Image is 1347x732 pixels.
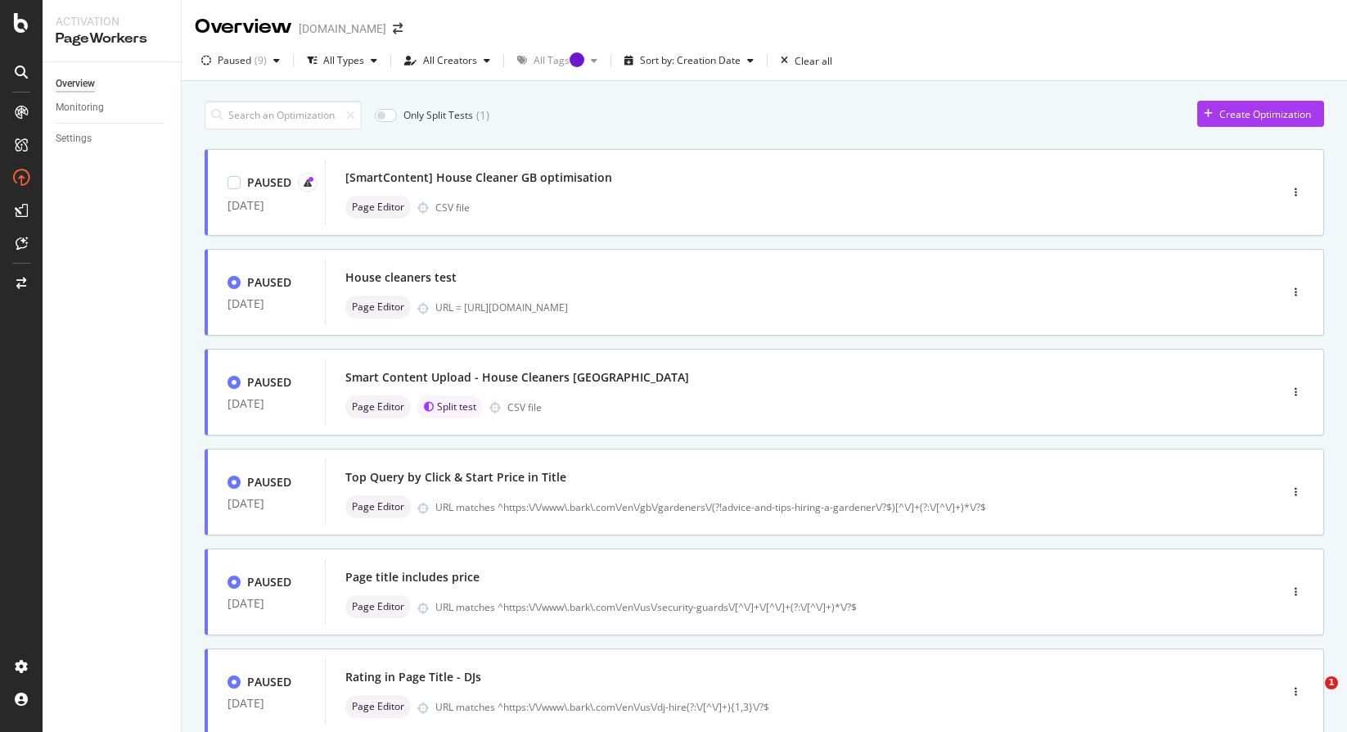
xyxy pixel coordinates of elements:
div: Activation [56,13,168,29]
a: Overview [56,75,169,93]
input: Search an Optimization [205,101,362,129]
div: [DOMAIN_NAME] [299,20,386,37]
div: PAUSED [247,174,291,191]
div: URL matches ^https:\/\/www\.bark\.com\/en\/us\/security-guards\/[^\/]+\/[^\/]+(?:\/[^\/]+)*\/?$ [435,600,1210,614]
div: Smart Content Upload - House Cleaners [GEOGRAPHIC_DATA] [345,369,689,386]
span: Page Editor [352,602,404,612]
div: Rating in Page Title - DJs [345,669,481,685]
div: [DATE] [228,297,305,310]
div: neutral label [345,196,411,219]
iframe: Intercom live chat [1291,676,1331,716]
div: Top Query by Click & Start Price in Title [345,469,566,486]
span: Page Editor [352,702,404,712]
div: neutral label [345,296,411,319]
button: Create Optimization [1197,101,1324,127]
div: URL matches ^https:\/\/www\.bark\.com\/en\/us\/dj-hire(?:\/[^\/]+){1,3}\/?$ [435,700,1210,714]
a: Settings [56,130,169,147]
div: Only Split Tests [403,108,473,122]
div: [DATE] [228,397,305,410]
div: PAUSED [247,574,291,590]
span: Page Editor [352,502,404,512]
div: PAUSED [247,474,291,490]
div: CSV file [435,201,470,215]
div: Overview [195,13,292,41]
a: Monitoring [56,99,169,116]
span: Page Editor [352,202,404,212]
span: Page Editor [352,302,404,312]
div: URL matches ^https:\/\/www\.bark\.com\/en\/gb\/gardeners\/(?!advice-and-tips-hiring-a-gardener\/?... [435,500,1210,514]
div: URL = [URL][DOMAIN_NAME] [435,300,1210,314]
button: Sort by: Creation Date [618,47,760,74]
div: ( 1 ) [476,107,489,124]
div: [DATE] [228,199,305,212]
div: Create Optimization [1219,107,1311,121]
div: ( 9 ) [255,56,267,66]
div: brand label [417,395,483,418]
div: neutral label [345,695,411,718]
button: All Types [300,47,384,74]
button: Paused(9) [195,47,286,74]
div: [DATE] [228,497,305,510]
div: All Types [323,56,364,66]
div: PageWorkers [56,29,168,48]
span: 1 [1325,676,1338,689]
div: CSV file [507,400,542,414]
div: neutral label [345,395,411,418]
div: Clear all [795,54,832,68]
div: All Creators [423,56,477,66]
div: Tooltip anchor [570,52,584,67]
button: All TagsTooltip anchor [511,47,604,74]
div: arrow-right-arrow-left [393,23,403,34]
div: PAUSED [247,274,291,291]
div: Settings [56,130,92,147]
div: Page title includes price [345,569,480,585]
div: [DATE] [228,697,305,710]
span: Page Editor [352,402,404,412]
div: neutral label [345,495,411,518]
div: PAUSED [247,374,291,391]
div: House cleaners test [345,269,457,286]
div: Sort by: Creation Date [640,56,741,66]
button: Clear all [774,47,832,74]
div: PAUSED [247,674,291,690]
div: [DATE] [228,597,305,610]
div: All Tags [534,56,584,66]
div: Paused [218,56,251,66]
div: [SmartContent] House Cleaner GB optimisation [345,169,612,186]
div: Monitoring [56,99,104,116]
span: Split test [437,402,476,412]
div: neutral label [345,595,411,618]
button: All Creators [398,47,497,74]
div: Overview [56,75,95,93]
